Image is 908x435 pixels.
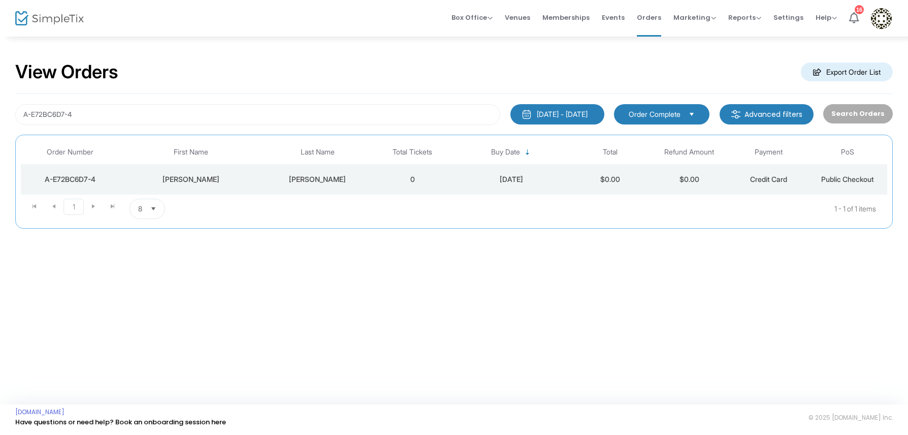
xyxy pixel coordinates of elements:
span: Marketing [673,13,716,22]
span: Buy Date [491,148,520,157]
td: $0.00 [650,164,729,195]
span: Order Number [47,148,93,157]
td: 0 [373,164,452,195]
a: [DOMAIN_NAME] [15,408,64,416]
span: Memberships [542,5,590,30]
button: Select [685,109,699,120]
span: © 2025 [DOMAIN_NAME] Inc. [808,414,893,422]
button: Select [146,199,160,219]
div: A-E72BC6D7-4 [23,174,117,184]
span: PoS [841,148,854,157]
span: Events [602,5,625,30]
span: Venues [505,5,530,30]
div: Data table [21,140,887,195]
span: Reports [728,13,761,22]
h2: View Orders [15,61,118,83]
span: Public Checkout [821,175,874,183]
span: Sortable [524,148,532,157]
span: Payment [755,148,783,157]
input: Search by name, email, phone, order number, ip address, or last 4 digits of card [15,104,500,125]
img: monthly [522,109,532,119]
span: 8 [138,204,142,214]
div: 16 [855,5,864,14]
img: filter [731,109,741,119]
span: Orders [637,5,661,30]
span: First Name [174,148,208,157]
span: Settings [773,5,803,30]
span: Box Office [451,13,493,22]
span: Credit Card [750,175,787,183]
m-button: Export Order List [801,63,893,81]
span: Page 1 [63,199,84,215]
span: Help [816,13,837,22]
div: [DATE] - [DATE] [537,109,588,119]
kendo-pager-info: 1 - 1 of 1 items [266,199,876,219]
button: [DATE] - [DATE] [510,104,604,125]
th: Refund Amount [650,140,729,164]
th: Total [571,140,650,164]
div: 9/13/2025 [455,174,568,184]
div: Ann [122,174,260,184]
th: Total Tickets [373,140,452,164]
div: Pratt [265,174,370,184]
span: Last Name [301,148,335,157]
span: Order Complete [629,109,680,119]
a: Have questions or need help? Book an onboarding session here [15,417,226,427]
td: $0.00 [571,164,650,195]
m-button: Advanced filters [720,104,814,125]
